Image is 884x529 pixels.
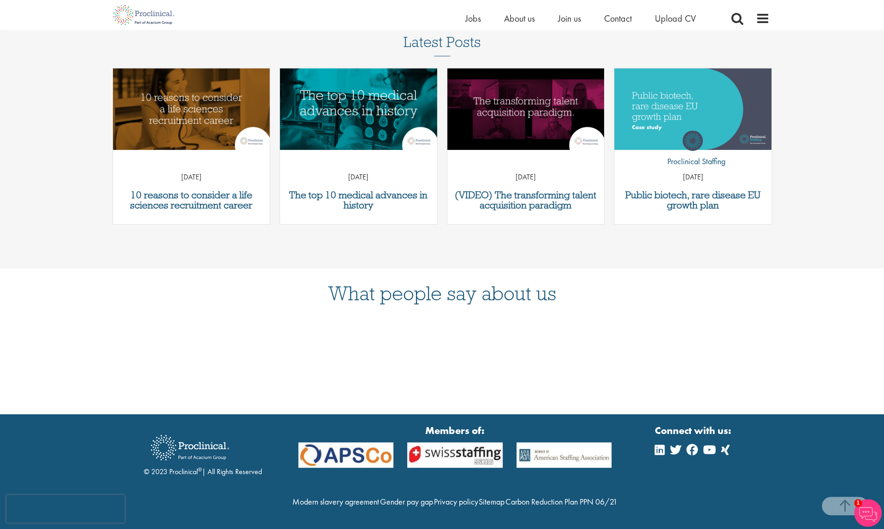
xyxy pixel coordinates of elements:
[280,172,437,183] p: [DATE]
[655,12,696,24] a: Upload CV
[614,68,771,150] a: Link to a post
[113,68,270,150] img: 10 reasons to consider a life sciences recruitment career | Recruitment consultant on the phone
[144,428,262,477] div: © 2023 Proclinical | All Rights Reserved
[854,499,862,507] span: 1
[113,68,270,150] a: Link to a post
[614,68,771,150] img: Public biotech, rare disease EU growth plan thumbnail
[447,172,605,183] p: [DATE]
[285,190,433,210] a: The top 10 medical advances in history
[558,12,581,24] a: Join us
[108,322,777,386] iframe: Customer reviews powered by Trustpilot
[280,68,437,150] a: Link to a post
[298,423,612,438] strong: Members of:
[504,12,535,24] a: About us
[280,68,437,150] img: Top 10 medical advances in history
[447,68,605,150] a: Link to a post
[465,12,481,24] a: Jobs
[505,496,617,507] a: Carbon Reduction Plan PPN 06/21
[380,496,433,507] a: Gender pay gap
[452,190,600,210] a: (VIDEO) The transforming talent acquisition paradigm
[655,423,733,438] strong: Connect with us:
[144,428,236,467] img: Proclinical Recruitment
[660,155,725,167] p: Proclinical Staffing
[403,34,481,56] h3: Latest Posts
[682,131,703,151] img: Proclinical Staffing
[614,172,771,183] p: [DATE]
[604,12,632,24] a: Contact
[479,496,504,507] a: Sitemap
[400,442,510,468] img: APSCo
[198,466,202,473] sup: ®
[291,442,401,468] img: APSCo
[113,172,270,183] p: [DATE]
[433,496,478,507] a: Privacy policy
[619,190,767,210] a: Public biotech, rare disease EU growth plan
[6,495,125,523] iframe: reCAPTCHA
[118,190,266,210] a: 10 reasons to consider a life sciences recruitment career
[510,442,619,468] img: APSCo
[854,499,882,527] img: Chatbot
[660,131,725,172] a: Proclinical Staffing Proclinical Staffing
[447,68,605,150] img: Proclinical host LEAP TA Life Sciences panel discussion about the transforming talent acquisition...
[292,496,379,507] a: Modern slavery agreement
